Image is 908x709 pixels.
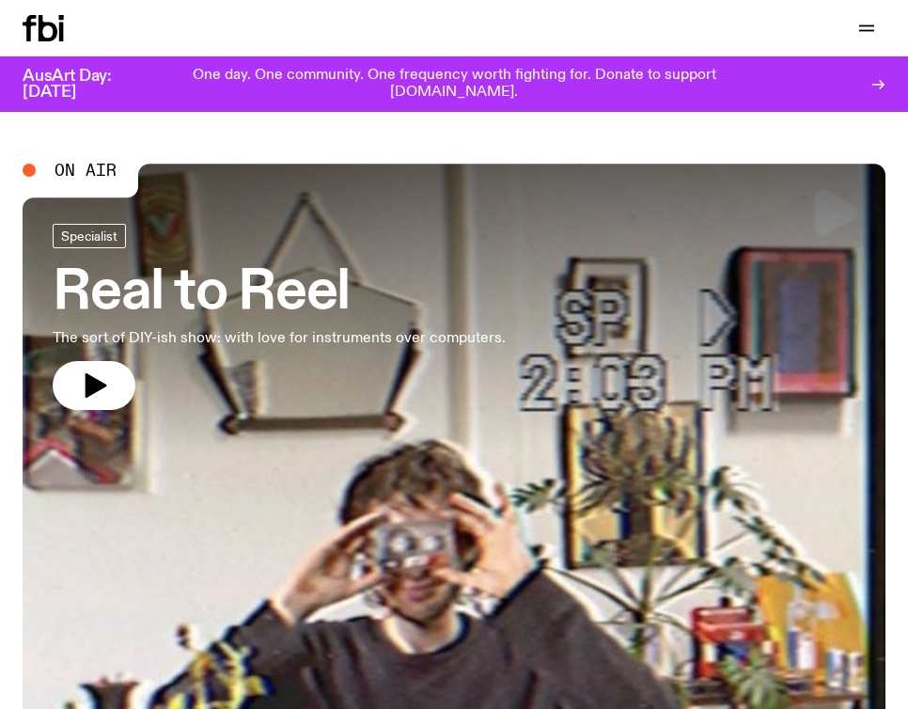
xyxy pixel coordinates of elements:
a: Real to ReelThe sort of DIY-ish show: with love for instruments over computers. [53,224,506,410]
p: One day. One community. One frequency worth fighting for. Donate to support [DOMAIN_NAME]. [158,68,750,101]
span: Specialist [61,228,117,243]
p: The sort of DIY-ish show: with love for instruments over computers. [53,327,506,350]
h3: Real to Reel [53,267,506,320]
h3: AusArt Day: [DATE] [23,69,143,101]
a: Specialist [53,224,126,248]
span: On Air [55,162,117,179]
